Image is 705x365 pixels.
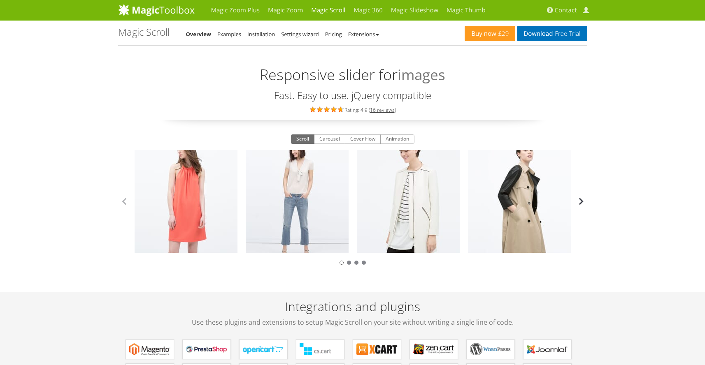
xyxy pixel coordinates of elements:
a: Magic Scroll for PrestaShop [182,340,231,359]
a: 16 reviews [370,106,395,113]
b: Magic Scroll for Joomla [527,343,568,356]
a: Magic Scroll for OpenCart [239,340,288,359]
span: Use these plugins and extensions to setup Magic Scroll on your site without writing a single line... [118,317,587,327]
h2: Integrations and plugins [118,300,587,327]
a: Buy now£29 [465,26,515,41]
h1: Magic Scroll [118,27,170,37]
button: Cover Flow [345,134,381,144]
b: Magic Scroll for Zen Cart [413,343,454,356]
a: Magic Scroll for X-Cart [353,340,401,359]
a: Pricing [325,30,342,38]
b: Magic Scroll for PrestaShop [186,343,227,356]
h3: Fast. Easy to use. jQuery compatible [118,90,587,101]
b: Magic Scroll for OpenCart [243,343,284,356]
span: £29 [496,30,509,37]
a: Magic Scroll for Magento [126,340,174,359]
a: Examples [217,30,241,38]
a: Magic Scroll for CS-Cart [296,340,344,359]
a: Settings wizard [281,30,319,38]
button: Scroll [291,134,314,144]
div: Rating: 4.9 ( ) [118,105,587,114]
b: Magic Scroll for X-Cart [356,343,398,356]
span: Free Trial [553,30,580,37]
b: Magic Scroll for WordPress [470,343,511,356]
button: Carousel [314,134,345,144]
a: Overview [186,30,212,38]
h2: Responsive slider for [118,56,587,86]
b: Magic Scroll for Magento [129,343,170,356]
b: Magic Scroll for CS-Cart [300,343,341,356]
a: Extensions [348,30,379,38]
a: Magic Scroll for Joomla [523,340,572,359]
a: Magic Scroll for WordPress [466,340,515,359]
a: Magic Scroll for Zen Cart [410,340,458,359]
span: Contact [555,6,577,14]
span: images [398,64,445,86]
img: MagicToolbox.com - Image tools for your website [118,4,195,16]
a: DownloadFree Trial [517,26,587,41]
button: Animation [380,134,414,144]
a: Installation [247,30,275,38]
